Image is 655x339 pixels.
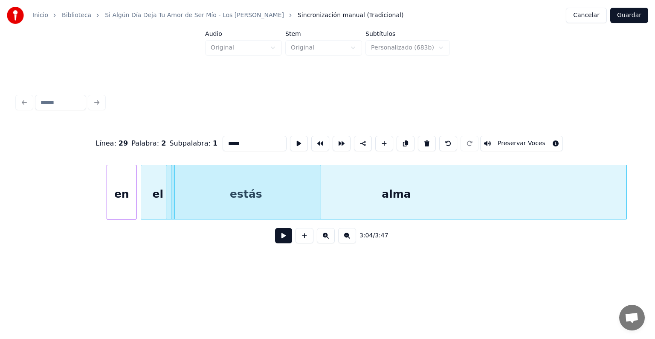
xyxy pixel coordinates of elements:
div: Chat abierto [619,305,645,330]
div: / [359,231,380,240]
label: Subtítulos [365,31,450,37]
label: Audio [205,31,282,37]
span: 1 [213,139,217,147]
button: Toggle [480,136,563,151]
a: Inicio [32,11,48,20]
span: 3:04 [359,231,373,240]
nav: breadcrumb [32,11,403,20]
button: Guardar [610,8,648,23]
a: Biblioteca [62,11,91,20]
img: youka [7,7,24,24]
span: 2 [161,139,166,147]
a: Si Algún Día Deja Tu Amor de Ser Mío - Los [PERSON_NAME] [105,11,284,20]
div: Subpalabra : [169,138,217,149]
span: Sincronización manual (Tradicional) [298,11,403,20]
button: Cancelar [566,8,607,23]
span: 3:47 [375,231,388,240]
label: Stem [285,31,362,37]
div: Palabra : [131,138,166,149]
div: Línea : [96,138,128,149]
span: 29 [119,139,128,147]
